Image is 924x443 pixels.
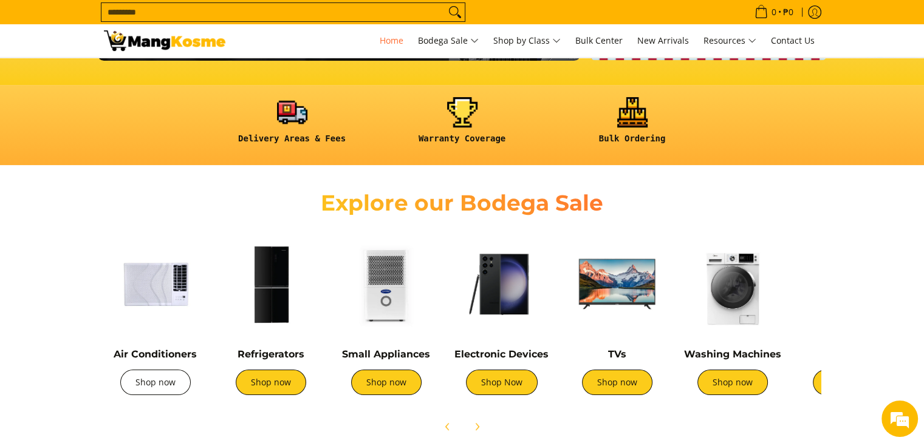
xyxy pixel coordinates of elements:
[765,24,821,57] a: Contact Us
[104,30,225,51] img: Mang Kosme: Your Home Appliances Warehouse Sale Partner!
[380,35,403,46] span: Home
[575,35,623,46] span: Bulk Center
[631,24,695,57] a: New Arrivals
[703,33,756,49] span: Resources
[238,348,304,360] a: Refrigerators
[434,413,461,440] button: Previous
[351,370,422,395] a: Shop now
[374,24,409,57] a: Home
[104,232,207,336] img: Air Conditioners
[445,3,465,21] button: Search
[466,370,538,395] a: Shop Now
[450,232,553,336] img: Electronic Devices
[608,348,626,360] a: TVs
[684,348,781,360] a: Washing Machines
[238,24,821,57] nav: Main Menu
[771,35,815,46] span: Contact Us
[566,232,669,336] img: TVs
[751,5,797,19] span: •
[418,33,479,49] span: Bodega Sale
[120,370,191,395] a: Shop now
[213,97,371,154] a: <h6><strong>Delivery Areas & Fees</strong></h6>
[412,24,485,57] a: Bodega Sale
[383,97,541,154] a: <h6><strong>Warranty Coverage</strong></h6>
[553,97,711,154] a: <h6><strong>Bulk Ordering</strong></h6>
[681,232,784,336] img: Washing Machines
[781,8,795,16] span: ₱0
[770,8,778,16] span: 0
[236,370,306,395] a: Shop now
[454,348,549,360] a: Electronic Devices
[493,33,561,49] span: Shop by Class
[813,370,883,395] a: Shop now
[286,189,638,217] h2: Explore our Bodega Sale
[569,24,629,57] a: Bulk Center
[342,348,430,360] a: Small Appliances
[637,35,689,46] span: New Arrivals
[114,348,197,360] a: Air Conditioners
[697,370,768,395] a: Shop now
[464,413,490,440] button: Next
[796,232,900,336] img: Cookers
[697,24,762,57] a: Resources
[335,232,438,336] img: Small Appliances
[582,370,652,395] a: Shop now
[487,24,567,57] a: Shop by Class
[219,232,323,336] img: Refrigerators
